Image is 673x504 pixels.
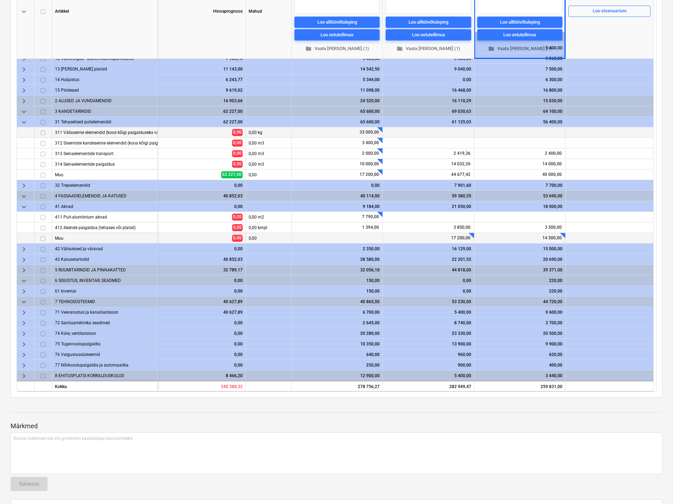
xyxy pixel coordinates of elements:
[246,170,292,180] div: 0,00
[477,191,562,201] div: 53 690,00
[477,106,562,117] div: 64 100,00
[386,318,471,328] div: 8 740,00
[161,265,243,275] div: 32 789,17
[55,96,155,106] div: 2 ALUSED JA VUNDAMENDID
[477,85,562,96] div: 16 800,00
[55,318,155,328] div: 72 Sanitaartehnika seadmed
[544,150,562,156] span: 2 400,00
[20,351,28,359] span: keyboard_arrow_right
[305,45,312,52] span: folder
[55,307,155,317] div: 71 Veevarustus ja kanalisatsioon
[20,86,28,95] span: keyboard_arrow_right
[294,244,380,254] div: 2 350,00
[500,18,540,26] div: Loo alltöövõtuleping
[409,18,448,26] div: Loo alltöövõtuleping
[292,381,383,391] div: 278 756,27
[55,222,155,233] div: 412 Akende paigaldus (tehases või platsil)
[361,150,380,156] span: 2 000,00
[161,307,243,318] div: 40 627,89
[20,361,28,370] span: keyboard_arrow_right
[294,106,380,117] div: 65 600,00
[477,29,562,41] button: Loo ostutellimus
[20,372,28,380] span: keyboard_arrow_right
[294,254,380,265] div: 28 580,00
[161,244,243,254] div: 0,00
[297,45,377,53] span: Vaata [PERSON_NAME] (1)
[477,74,562,85] div: 6 300,00
[450,172,471,178] span: 44 677,42
[361,214,380,220] span: 7 790,00
[20,182,28,190] span: keyboard_arrow_right
[477,244,562,254] div: 15 000,00
[386,370,471,381] div: 5 400,00
[161,106,243,117] div: 62 227,00
[161,275,243,286] div: 0,00
[294,43,380,54] button: Vaata [PERSON_NAME] (1)
[412,31,445,39] div: Loo ostutellimus
[386,74,471,85] div: 0,00
[477,349,562,360] div: 620,00
[361,225,380,231] span: 1 394,00
[55,127,155,137] div: 311 Välisseinte elemendid (koos kõigi paigalduseks vajalike abimaterjalidega)
[294,117,380,127] div: 65 600,00
[386,43,471,54] button: Vaata [PERSON_NAME] (1)
[386,85,471,96] div: 16 468,00
[161,85,243,96] div: 9 619,02
[55,328,155,338] div: 74 Küte, ventilatsioon
[480,45,560,53] span: Vaata [PERSON_NAME] (1)
[55,180,155,190] div: 32 Trepielemendid
[477,307,562,318] div: 9 600,00
[55,201,155,211] div: 41 Aknad
[20,65,28,74] span: keyboard_arrow_right
[294,360,380,370] div: 250,00
[477,275,562,286] div: 220,00
[361,140,380,146] span: 3 400,00
[20,256,28,264] span: keyboard_arrow_right
[488,45,494,52] span: folder
[477,328,562,339] div: 20 500,00
[294,328,380,339] div: 20 280,00
[386,17,471,28] button: Loo alltöövõtuleping
[20,298,28,306] span: keyboard_arrow_down
[477,180,562,191] div: 7 700,00
[55,360,155,370] div: 77 Nõrkvoolupaigaldis ja automaatika
[11,422,662,430] p: Märkmed
[55,265,155,275] div: 5 RUUMITARINDID JA PINNAKATTED
[294,96,380,106] div: 24 520,00
[55,286,155,296] div: 61 Inventar
[55,191,155,201] div: 4 FASSAADIELEMENDID JA KATUSED
[246,233,292,244] div: 0,00
[294,349,380,360] div: 640,00
[246,148,292,159] div: 0,00 m3
[161,370,243,381] div: 8 466,20
[477,318,562,328] div: 3 700,00
[161,117,243,127] div: 62 227,00
[20,340,28,349] span: keyboard_arrow_right
[161,96,243,106] div: 16 903,66
[386,201,471,212] div: 21 050,00
[477,254,562,265] div: 20 690,00
[450,161,471,167] span: 14 032,26
[20,330,28,338] span: keyboard_arrow_right
[161,74,243,85] div: 6 243,77
[20,266,28,275] span: keyboard_arrow_right
[55,138,155,148] div: 312 Sisemiste kandeseinte elemendid (koos kõigi paigalduseks vajalike abimaterjalidega)
[246,212,292,222] div: 0,00 m2
[386,360,471,370] div: 900,00
[477,96,562,106] div: 15 030,00
[55,159,155,169] div: 314 Seinaelementide paigaldus
[20,287,28,296] span: keyboard_arrow_right
[359,129,380,135] span: 33 000,00
[386,117,471,127] div: 61 129,03
[52,381,158,391] div: Kokku
[386,106,471,117] div: 69 030,63
[294,180,380,191] div: 0,00
[20,192,28,201] span: keyboard_arrow_down
[386,180,471,191] div: 7 901,60
[294,74,380,85] div: 5 344,00
[161,180,243,191] div: 0,00
[294,265,380,275] div: 32 056,10
[477,339,562,349] div: 9 900,00
[246,159,292,170] div: 0,00 m3
[386,254,471,265] div: 22 201,55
